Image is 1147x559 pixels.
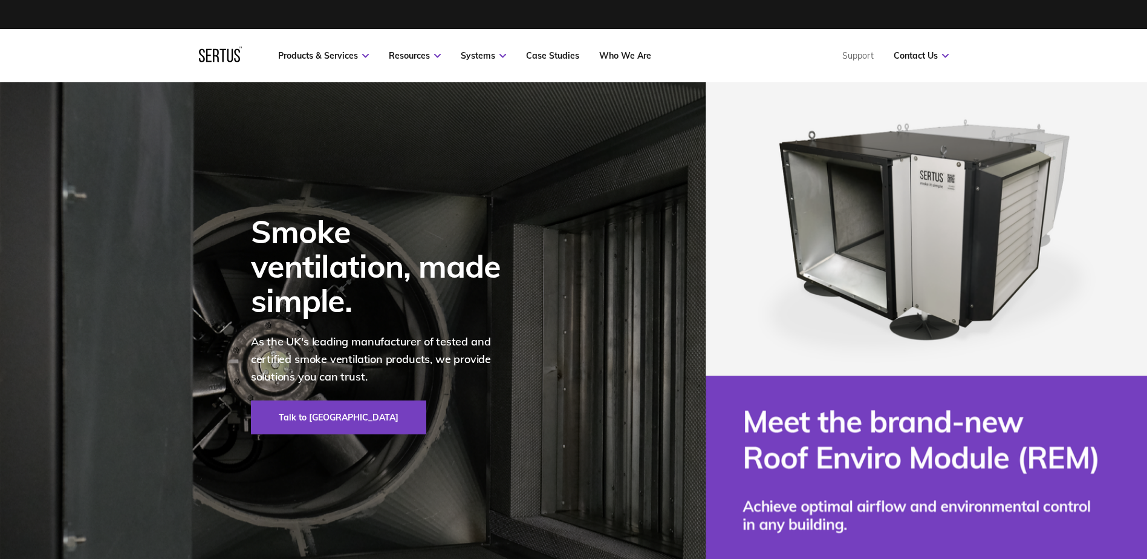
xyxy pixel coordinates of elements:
[894,50,949,61] a: Contact Us
[842,50,874,61] a: Support
[389,50,441,61] a: Resources
[251,333,517,385] p: As the UK's leading manufacturer of tested and certified smoke ventilation products, we provide s...
[251,400,426,434] a: Talk to [GEOGRAPHIC_DATA]
[526,50,579,61] a: Case Studies
[251,214,517,318] div: Smoke ventilation, made simple.
[278,50,369,61] a: Products & Services
[461,50,506,61] a: Systems
[599,50,651,61] a: Who We Are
